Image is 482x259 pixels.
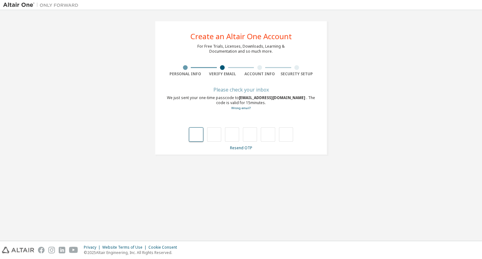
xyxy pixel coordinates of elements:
div: Please check your inbox [167,88,315,92]
div: Account Info [241,71,278,77]
div: Privacy [84,245,102,250]
img: altair_logo.svg [2,247,34,253]
p: © 2025 Altair Engineering, Inc. All Rights Reserved. [84,250,181,255]
div: Website Terms of Use [102,245,148,250]
div: We just sent your one-time passcode to . The code is valid for 15 minutes. [167,95,315,111]
img: Altair One [3,2,82,8]
div: For Free Trials, Licenses, Downloads, Learning & Documentation and so much more. [197,44,285,54]
span: [EMAIL_ADDRESS][DOMAIN_NAME] [239,95,306,100]
div: Personal Info [167,71,204,77]
div: Security Setup [278,71,316,77]
div: Cookie Consent [148,245,181,250]
a: Resend OTP [230,145,252,151]
div: Create an Altair One Account [190,33,292,40]
a: Go back to the registration form [231,106,251,110]
img: youtube.svg [69,247,78,253]
div: Verify Email [204,71,241,77]
img: linkedin.svg [59,247,65,253]
img: instagram.svg [48,247,55,253]
img: facebook.svg [38,247,45,253]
